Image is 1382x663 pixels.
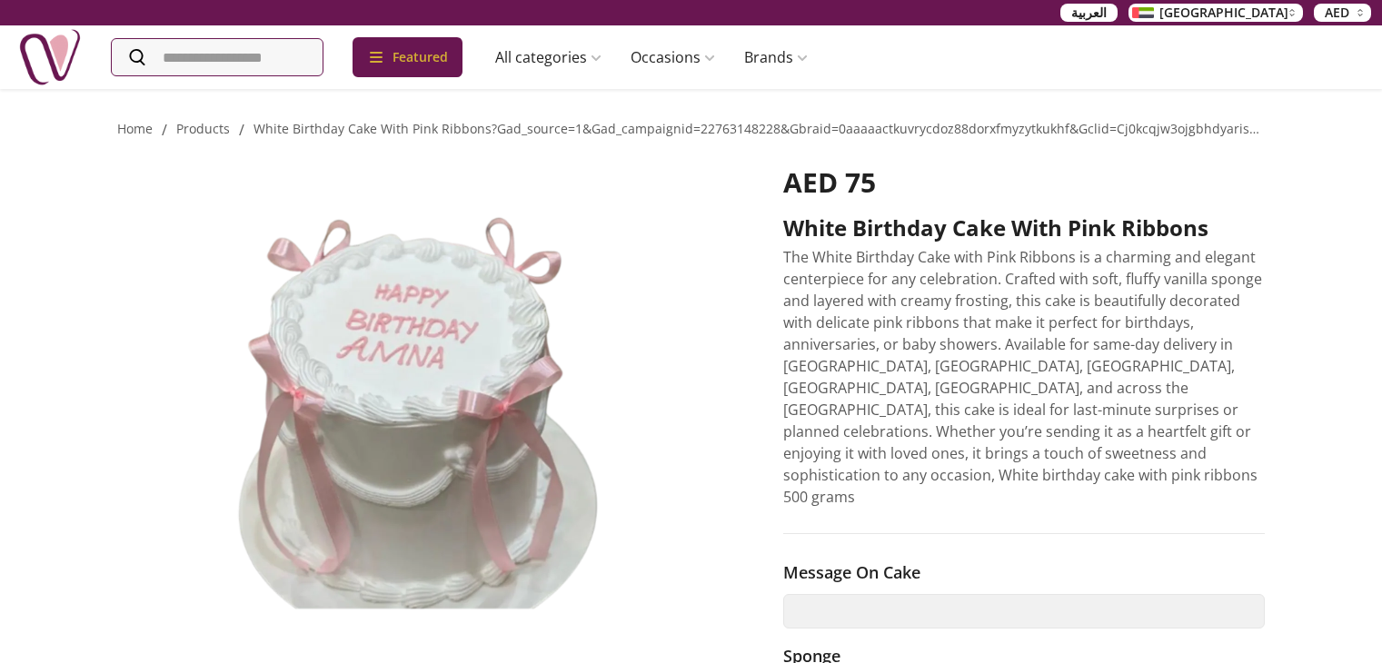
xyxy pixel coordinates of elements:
[783,246,1266,508] p: The White Birthday Cake with Pink Ribbons is a charming and elegant centerpiece for any celebrati...
[353,37,462,77] div: Featured
[783,213,1266,242] h2: White birthday cake with pink ribbons
[1128,4,1303,22] button: [GEOGRAPHIC_DATA]
[176,120,230,137] a: products
[1159,4,1288,22] span: [GEOGRAPHIC_DATA]
[239,119,244,141] li: /
[481,39,616,75] a: All categories
[18,25,82,89] img: Nigwa-uae-gifts
[730,39,822,75] a: Brands
[117,166,732,628] img: White birthday cake with pink ribbons White Birthday Cake with Pink Ribbons كيك عيد ميلاد أبيض بش...
[1314,4,1371,22] button: AED
[1325,4,1349,22] span: AED
[783,559,1266,585] h3: Message on cake
[783,163,876,201] span: AED 75
[616,39,730,75] a: Occasions
[117,120,153,137] a: Home
[162,119,167,141] li: /
[1071,4,1107,22] span: العربية
[112,39,323,75] input: Search
[1132,7,1154,18] img: Arabic_dztd3n.png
